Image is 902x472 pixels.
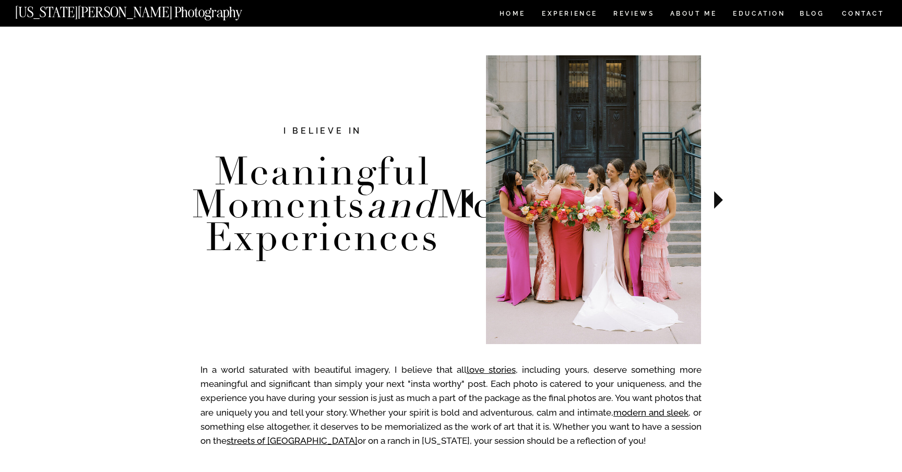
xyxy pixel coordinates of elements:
a: modern and sleek [613,407,689,418]
a: CONTACT [841,8,885,19]
a: [US_STATE][PERSON_NAME] Photography [15,5,277,14]
a: Experience [542,10,597,19]
a: REVIEWS [613,10,652,19]
i: and [366,181,437,229]
a: ABOUT ME [670,10,717,19]
h3: Meaningful Moments Memorable Experiences [192,156,453,268]
h2: I believe in [228,125,417,139]
p: In a world saturated with beautiful imagery, I believe that all , including yours, deserve someth... [200,363,702,453]
a: EDUCATION [732,10,787,19]
a: BLOG [800,10,825,19]
a: HOME [497,10,527,19]
a: love stories [467,364,516,375]
a: streets of [GEOGRAPHIC_DATA] [227,435,358,446]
